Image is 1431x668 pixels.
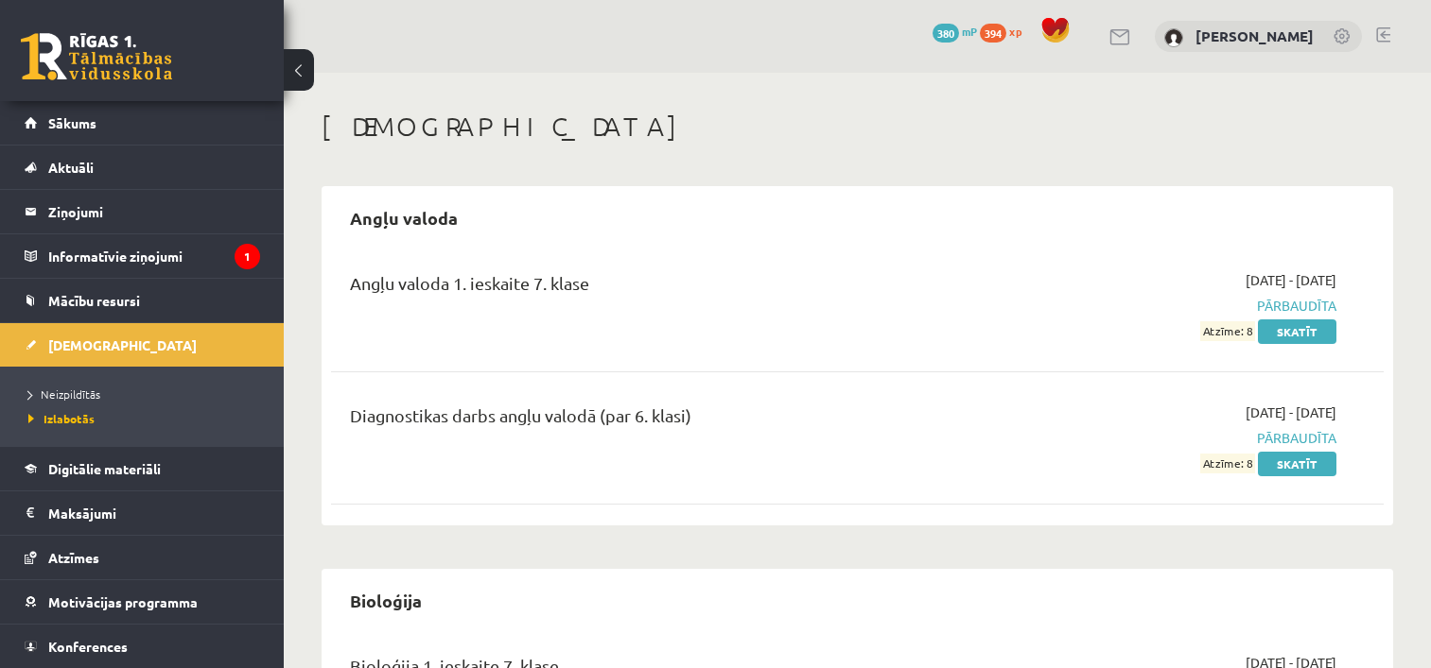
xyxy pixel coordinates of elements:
[933,24,959,43] span: 380
[21,33,172,80] a: Rīgas 1. Tālmācības vidusskola
[1009,24,1021,39] span: xp
[25,323,260,367] a: [DEMOGRAPHIC_DATA]
[1164,28,1183,47] img: Lina Tovanceva
[25,190,260,233] a: Ziņojumi
[350,270,998,305] div: Angļu valoda 1. ieskaite 7. klase
[48,159,94,176] span: Aktuāli
[25,279,260,322] a: Mācību resursi
[331,196,477,240] h2: Angļu valoda
[25,146,260,189] a: Aktuāli
[1195,26,1314,45] a: [PERSON_NAME]
[28,385,265,403] a: Neizpildītās
[933,24,977,39] a: 380 mP
[1246,403,1336,422] span: [DATE] - [DATE]
[235,244,260,269] i: 1
[350,403,998,437] div: Diagnostikas darbs angļu valodā (par 6. klasi)
[48,336,197,353] span: [DEMOGRAPHIC_DATA]
[1200,321,1255,341] span: Atzīme: 8
[48,234,260,278] legend: Informatīvie ziņojumi
[25,625,260,668] a: Konferences
[1246,270,1336,290] span: [DATE] - [DATE]
[25,491,260,535] a: Maksājumi
[48,190,260,233] legend: Ziņojumi
[1200,454,1255,473] span: Atzīme: 8
[25,447,260,490] a: Digitālie materiāli
[48,549,99,566] span: Atzīmes
[48,114,96,131] span: Sākums
[322,111,1393,143] h1: [DEMOGRAPHIC_DATA]
[28,410,265,427] a: Izlabotās
[1258,319,1336,344] a: Skatīt
[25,580,260,624] a: Motivācijas programma
[48,491,260,535] legend: Maksājumi
[1026,428,1336,448] span: Pārbaudīta
[331,578,441,623] h2: Bioloģija
[48,638,128,655] span: Konferences
[980,24,1031,39] a: 394 xp
[25,101,260,145] a: Sākums
[980,24,1006,43] span: 394
[962,24,977,39] span: mP
[28,386,100,402] span: Neizpildītās
[28,411,95,426] span: Izlabotās
[48,292,140,309] span: Mācību resursi
[1026,296,1336,316] span: Pārbaudīta
[25,234,260,278] a: Informatīvie ziņojumi1
[1258,452,1336,476] a: Skatīt
[48,460,161,477] span: Digitālie materiāli
[25,536,260,579] a: Atzīmes
[48,593,198,610] span: Motivācijas programma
